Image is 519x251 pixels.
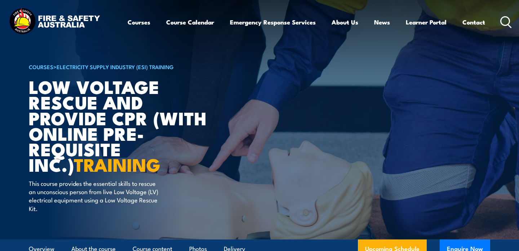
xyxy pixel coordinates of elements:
[128,13,150,32] a: Courses
[74,150,160,178] strong: TRAINING
[374,13,390,32] a: News
[332,13,358,32] a: About Us
[462,13,485,32] a: Contact
[29,63,53,71] a: COURSES
[230,13,316,32] a: Emergency Response Services
[57,63,174,71] a: Electricity Supply Industry (ESI) Training
[29,62,207,71] h6: >
[166,13,214,32] a: Course Calendar
[406,13,447,32] a: Learner Portal
[29,79,207,172] h1: Low Voltage Rescue and Provide CPR (with online Pre-requisite inc.)
[29,179,160,213] p: This course provides the essential skills to rescue an unconscious person from live Low Voltage (...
